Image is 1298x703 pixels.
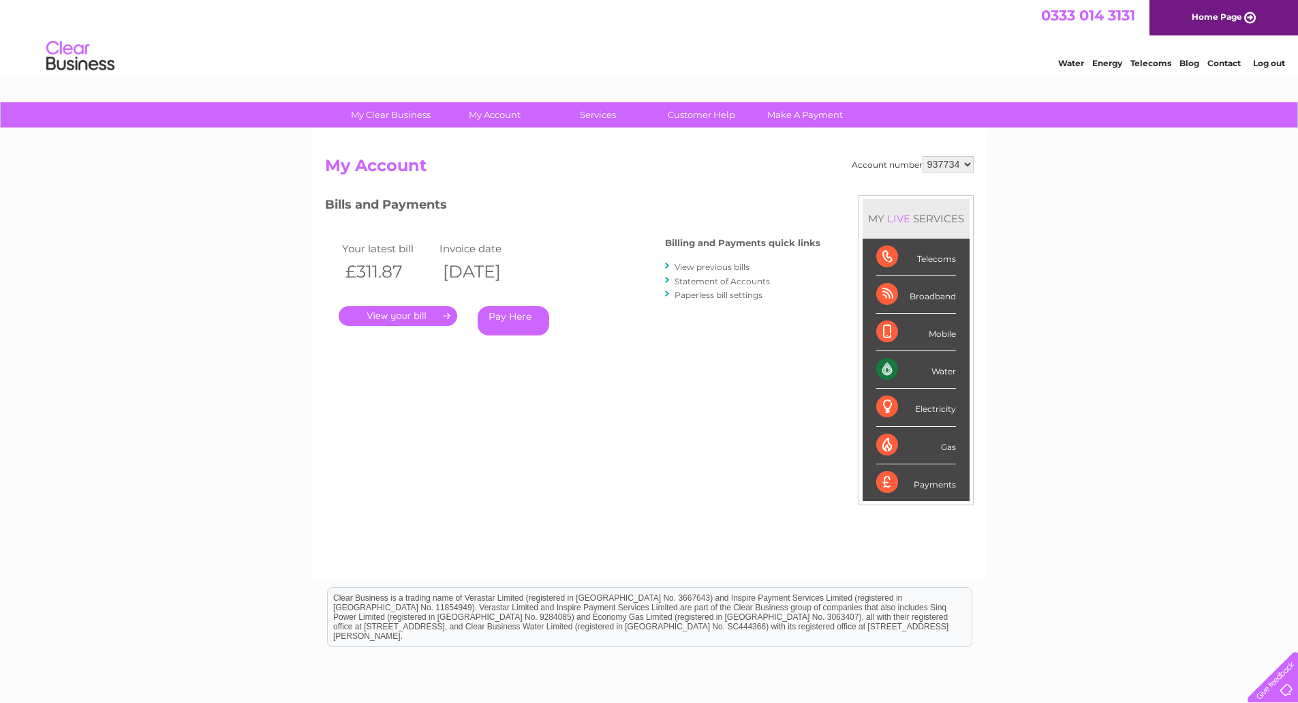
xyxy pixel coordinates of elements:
[876,427,956,464] div: Gas
[675,290,762,300] a: Paperless bill settings
[325,156,974,182] h2: My Account
[1179,58,1199,68] a: Blog
[1130,58,1171,68] a: Telecoms
[876,314,956,351] div: Mobile
[852,156,974,173] div: Account number
[876,389,956,426] div: Electricity
[876,464,956,501] div: Payments
[478,306,549,335] a: Pay Here
[339,306,457,326] a: .
[339,258,437,286] th: £311.87
[665,238,820,248] h4: Billing and Payments quick links
[749,102,861,128] a: Make A Payment
[542,102,654,128] a: Services
[328,8,972,66] div: Clear Business is a trading name of Verastar Limited (registered in [GEOGRAPHIC_DATA] No. 3667643...
[876,239,956,276] div: Telecoms
[1058,58,1084,68] a: Water
[1041,7,1135,24] a: 0333 014 3131
[436,239,534,258] td: Invoice date
[46,35,115,77] img: logo.png
[863,199,970,238] div: MY SERVICES
[335,102,447,128] a: My Clear Business
[325,195,820,219] h3: Bills and Payments
[884,212,913,225] div: LIVE
[339,239,437,258] td: Your latest bill
[438,102,551,128] a: My Account
[1092,58,1122,68] a: Energy
[436,258,534,286] th: [DATE]
[675,276,770,286] a: Statement of Accounts
[1207,58,1241,68] a: Contact
[645,102,758,128] a: Customer Help
[1253,58,1285,68] a: Log out
[675,262,750,272] a: View previous bills
[876,276,956,314] div: Broadband
[876,351,956,389] div: Water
